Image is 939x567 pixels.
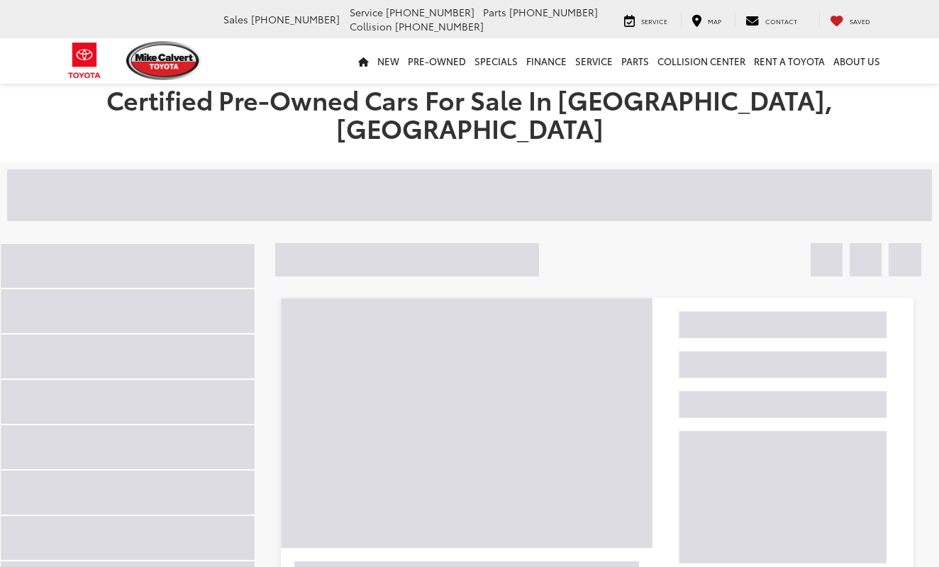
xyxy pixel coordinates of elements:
[750,38,829,84] a: Rent a Toyota
[829,38,884,84] a: About Us
[126,41,201,80] img: Mike Calvert Toyota
[404,38,470,84] a: Pre-Owned
[350,19,392,33] span: Collision
[470,38,522,84] a: Specials
[509,5,598,19] span: [PHONE_NUMBER]
[522,38,571,84] a: Finance
[58,38,111,84] img: Toyota
[641,16,667,26] span: Service
[386,5,474,19] span: [PHONE_NUMBER]
[251,12,340,26] span: [PHONE_NUMBER]
[354,38,373,84] a: Home
[708,16,721,26] span: Map
[850,16,870,26] span: Saved
[483,5,506,19] span: Parts
[373,38,404,84] a: New
[617,38,653,84] a: Parts
[613,13,678,27] a: Service
[681,13,732,27] a: Map
[571,38,617,84] a: Service
[819,13,881,27] a: My Saved Vehicles
[653,38,750,84] a: Collision Center
[395,19,484,33] span: [PHONE_NUMBER]
[223,12,248,26] span: Sales
[735,13,808,27] a: Contact
[765,16,797,26] span: Contact
[350,5,383,19] span: Service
